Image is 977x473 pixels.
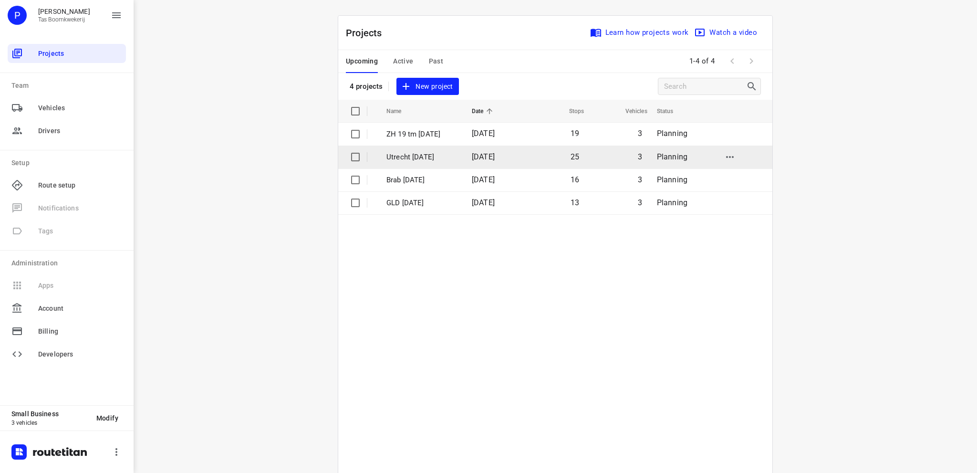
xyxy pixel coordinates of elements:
span: Account [38,304,122,314]
div: Route setup [8,176,126,195]
div: P [8,6,27,25]
span: Date [472,105,496,117]
p: 4 projects [350,82,383,91]
span: Available only on our Business plan [8,220,126,242]
div: Account [8,299,126,318]
p: Team [11,81,126,91]
span: [DATE] [472,175,495,184]
span: Modify [96,414,118,422]
span: Name [386,105,414,117]
button: New project [396,78,458,95]
span: Billing [38,326,122,336]
span: Status [657,105,686,117]
span: Planning [657,152,687,161]
span: Available only on our Business plan [8,197,126,220]
span: 16 [571,175,579,184]
p: Tas Boomkwekerij [38,16,90,23]
span: Active [393,55,413,67]
span: Developers [38,349,122,359]
span: Past [429,55,444,67]
p: Small Business [11,410,89,418]
p: Peter Tas [38,8,90,15]
div: Vehicles [8,98,126,117]
div: Billing [8,322,126,341]
div: Drivers [8,121,126,140]
span: [DATE] [472,198,495,207]
input: Search projects [664,79,746,94]
p: Brab [DATE] [386,175,457,186]
span: Planning [657,175,687,184]
span: Available only on our Business plan [8,274,126,297]
span: 3 [638,152,642,161]
span: Vehicles [613,105,647,117]
span: Route setup [38,180,122,190]
span: Projects [38,49,122,59]
span: Vehicles [38,103,122,113]
p: GLD [DATE] [386,198,457,209]
span: 3 [638,175,642,184]
p: ZH 19 tm 23 aug [386,129,457,140]
span: 3 [638,129,642,138]
div: Projects [8,44,126,63]
p: Utrecht [DATE] [386,152,457,163]
span: Planning [657,198,687,207]
span: 1-4 of 4 [686,51,719,72]
span: New project [402,81,453,93]
span: Upcoming [346,55,378,67]
p: Administration [11,258,126,268]
span: Previous Page [723,52,742,71]
button: Modify [89,410,126,427]
p: Projects [346,26,390,40]
span: [DATE] [472,129,495,138]
span: [DATE] [472,152,495,161]
div: Developers [8,345,126,364]
div: Search [746,81,760,92]
span: 13 [571,198,579,207]
span: Stops [557,105,584,117]
span: Planning [657,129,687,138]
p: Setup [11,158,126,168]
span: 19 [571,129,579,138]
span: 25 [571,152,579,161]
span: Next Page [742,52,761,71]
span: Drivers [38,126,122,136]
span: 3 [638,198,642,207]
p: 3 vehicles [11,420,89,426]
